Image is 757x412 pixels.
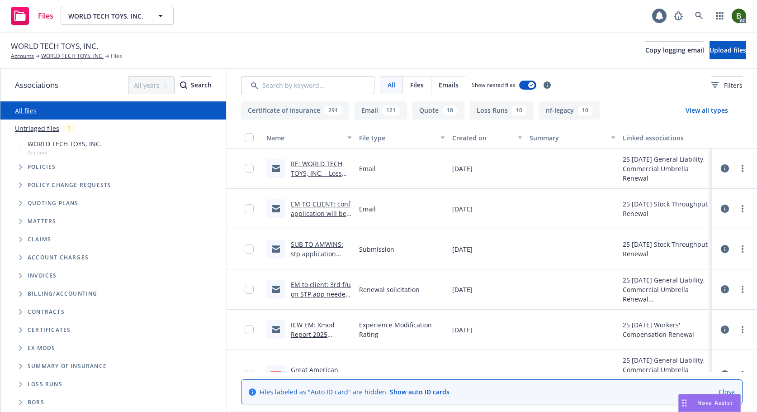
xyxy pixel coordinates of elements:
[737,284,748,295] a: more
[711,81,743,90] span: Filters
[260,387,449,397] span: Files labeled as "Auto ID card" are hidden.
[111,52,122,60] span: Files
[245,133,254,142] input: Select all
[671,101,743,120] button: View all types
[324,105,342,115] div: 291
[359,244,394,254] span: Submission
[291,321,335,348] a: ICW EM: Xmod Report 2025 .91.msg
[724,81,743,90] span: Filters
[270,371,281,378] span: pdf
[623,199,708,218] div: 25 [DATE] Stock Throughput Renewal
[439,80,459,90] span: Emails
[737,369,748,380] a: more
[180,76,212,94] button: SearchSearch
[678,394,741,412] button: Nova Assist
[449,127,526,149] button: Created on
[623,133,708,143] div: Linked associations
[28,201,79,206] span: Quoting plans
[470,101,534,120] button: Loss Runs
[679,394,690,412] div: Drag to move
[669,7,687,25] a: Report a Bug
[359,370,389,379] span: Loss Runs
[241,101,349,120] button: Certificate of insurance
[291,159,350,196] a: RE: WORLD TECH TOYS, INC. - Loss Runs - PL2666172 & XS3289377
[0,285,226,412] div: Folder Tree Example
[28,327,71,333] span: Certificates
[711,7,729,25] a: Switch app
[15,79,58,91] span: Associations
[359,285,420,294] span: Renewal solicitation
[41,52,104,60] a: WORLD TECH TOYS, INC.
[452,164,473,173] span: [DATE]
[737,324,748,335] a: more
[355,127,448,149] button: File type
[28,237,51,242] span: Claims
[645,46,704,54] span: Copy logging email
[737,203,748,214] a: more
[359,133,435,143] div: File type
[511,105,527,115] div: 10
[7,3,57,29] a: Files
[452,285,473,294] span: [DATE]
[719,387,735,397] a: Close
[623,240,708,259] div: 25 [DATE] Stock Throughput Renewal
[0,137,226,285] div: Tree Example
[472,81,516,89] span: Show nested files
[28,219,56,224] span: Matters
[28,273,57,278] span: Invoices
[412,101,464,120] button: Quote
[263,127,355,149] button: Name
[266,133,342,143] div: Name
[28,164,56,170] span: Policies
[11,52,34,60] a: Accounts
[38,12,53,19] span: Files
[645,41,704,59] button: Copy logging email
[442,105,458,115] div: 18
[710,41,746,59] button: Upload files
[28,382,62,387] span: Loss Runs
[28,345,55,351] span: Ex Mods
[697,399,733,407] span: Nova Assist
[526,127,619,149] button: Summary
[11,40,98,52] span: WORLD TECH TOYS, INC.
[61,7,174,25] button: WORLD TECH TOYS, INC.
[15,106,37,115] a: All files
[359,204,376,214] span: Email
[359,320,445,339] span: Experience Modification Rating
[452,204,473,214] span: [DATE]
[732,9,746,23] img: photo
[690,7,708,25] a: Search
[711,76,743,94] button: Filters
[452,244,473,254] span: [DATE]
[530,133,605,143] div: Summary
[28,139,102,149] span: WORLD TECH TOYS, INC.
[28,182,111,188] span: Policy change requests
[28,309,65,315] span: Contracts
[291,280,351,317] a: EM to client: 3rd f/u on STP app needed / Sales projections (GL).msg
[355,101,407,120] button: Email
[390,388,449,396] a: Show auto ID cards
[28,255,89,260] span: Account charges
[28,400,44,405] span: BORs
[619,127,712,149] button: Linked associations
[28,291,98,297] span: Billing/Accounting
[180,77,212,94] div: Search
[452,370,473,379] span: [DATE]
[28,149,102,156] span: Account
[63,123,75,134] div: 1
[245,370,254,379] input: Toggle Row Selected
[623,320,708,339] div: 25 [DATE] Workers' Compensation Renewal
[623,275,708,304] div: 25 [DATE] General Liability, Commercial Umbrella Renewal
[15,124,59,133] a: Untriaged files
[68,11,147,21] span: WORLD TECH TOYS, INC.
[452,325,473,335] span: [DATE]
[623,355,708,384] div: 25 [DATE] General Liability, Commercial Umbrella Renewal
[539,101,600,120] button: nf-legacy
[382,105,400,115] div: 121
[710,46,746,54] span: Upload files
[291,365,351,412] a: Great American Insurance Company GL, UMB 24-25 Loss Runs - Valued [DATE].pdf
[291,200,350,227] a: EM TO CLIENT: conf application will be submitted.msg
[28,364,107,369] span: Summary of insurance
[180,81,187,89] svg: Search
[241,76,374,94] input: Search by keyword...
